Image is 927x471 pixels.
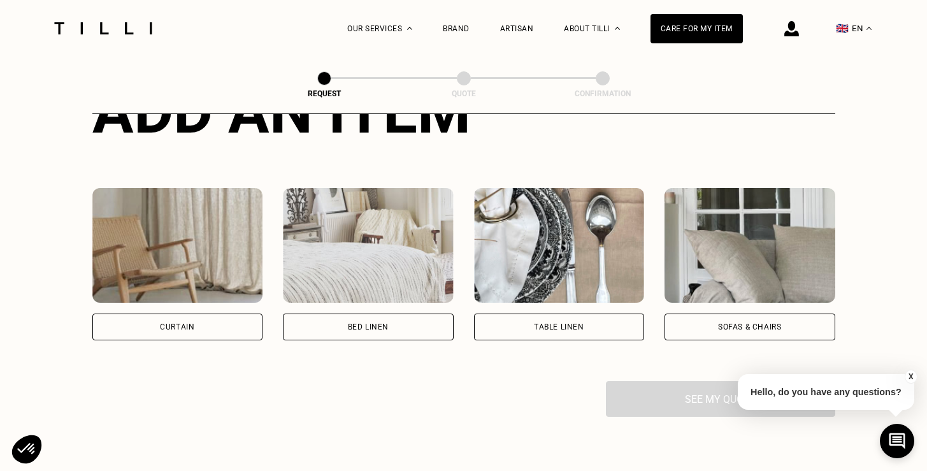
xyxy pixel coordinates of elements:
img: Tilli seamstress service logo [50,22,157,34]
img: menu déroulant [866,27,872,30]
button: X [905,370,917,384]
img: Tilli retouche votre Table linen [474,188,645,303]
img: Tilli retouche votre Bed linen [283,188,454,303]
div: Quote [400,89,528,98]
img: Tilli retouche votre Curtain [92,188,263,303]
div: Sofas & chairs [718,323,781,331]
div: Curtain [160,323,194,331]
a: Artisan [500,24,534,33]
span: 🇬🇧 [836,22,849,34]
div: Request [261,89,388,98]
img: Tilli retouche votre Sofas & chairs [665,188,835,303]
div: Table linen [534,323,584,331]
div: Confirmation [539,89,666,98]
div: Bed linen [348,323,389,331]
img: Dropdown menu [407,27,412,30]
a: Care for my item [650,14,743,43]
p: Hello, do you have any questions? [738,374,914,410]
img: login icon [784,21,799,36]
a: Brand [443,24,470,33]
img: About dropdown menu [615,27,620,30]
